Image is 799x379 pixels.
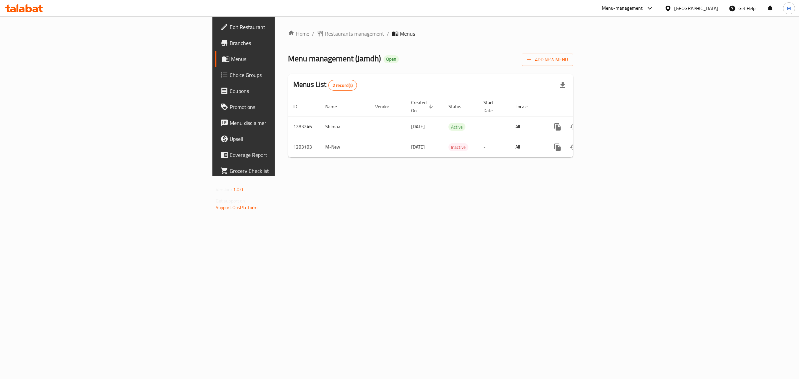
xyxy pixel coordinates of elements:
a: Edit Restaurant [215,19,346,35]
span: ID [293,103,306,111]
td: - [478,137,510,157]
li: / [387,30,389,38]
span: Upsell [230,135,341,143]
span: Promotions [230,103,341,111]
span: Coupons [230,87,341,95]
h2: Menus List [293,80,357,91]
a: Coupons [215,83,346,99]
a: Menu disclaimer [215,115,346,131]
span: Menus [231,55,341,63]
span: Status [448,103,470,111]
a: Coverage Report [215,147,346,163]
span: Name [325,103,346,111]
span: Locale [515,103,536,111]
nav: breadcrumb [288,30,573,38]
a: Upsell [215,131,346,147]
span: Vendor [375,103,398,111]
span: Add New Menu [527,56,568,64]
span: Version: [216,185,232,194]
a: Menus [215,51,346,67]
span: Menu disclaimer [230,119,341,127]
span: Created On [411,99,435,115]
div: Menu-management [602,4,643,12]
span: Edit Restaurant [230,23,341,31]
span: Get support on: [216,196,246,205]
span: Coverage Report [230,151,341,159]
a: Restaurants management [317,30,384,38]
a: Branches [215,35,346,51]
button: Change Status [566,119,582,135]
span: Restaurants management [325,30,384,38]
th: Actions [544,97,619,117]
button: more [550,119,566,135]
td: - [478,117,510,137]
div: Export file [555,77,571,93]
a: Promotions [215,99,346,115]
td: All [510,137,544,157]
span: Inactive [448,144,468,151]
button: Add New Menu [522,54,573,66]
a: Choice Groups [215,67,346,83]
a: Grocery Checklist [215,163,346,179]
div: Total records count [328,80,357,91]
span: Start Date [483,99,502,115]
span: M [787,5,791,12]
span: 1.0.0 [233,185,243,194]
span: Branches [230,39,341,47]
span: [DATE] [411,122,425,131]
div: [GEOGRAPHIC_DATA] [674,5,718,12]
td: All [510,117,544,137]
button: more [550,139,566,155]
span: [DATE] [411,143,425,151]
table: enhanced table [288,97,619,158]
span: Open [384,56,399,62]
span: Menus [400,30,415,38]
div: Open [384,55,399,63]
span: Choice Groups [230,71,341,79]
span: Active [448,123,465,131]
span: 2 record(s) [329,82,357,89]
span: Grocery Checklist [230,167,341,175]
button: Change Status [566,139,582,155]
a: Support.OpsPlatform [216,203,258,212]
